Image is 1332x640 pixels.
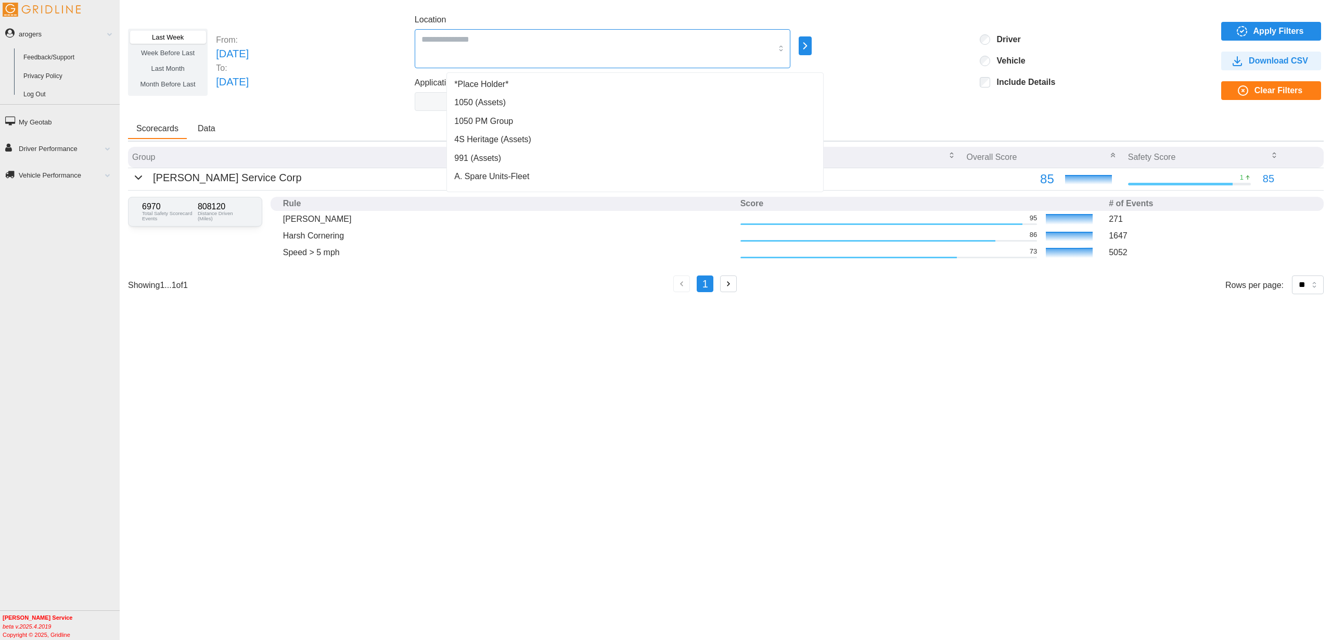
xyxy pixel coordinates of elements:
[1240,173,1244,182] p: 1
[216,74,249,90] p: [DATE]
[140,80,196,88] span: Month Before Last
[1221,81,1321,100] button: Clear Filters
[454,78,508,91] span: *Place Holder*
[736,197,1105,211] th: Score
[132,170,302,186] button: [PERSON_NAME] Service Corp
[1109,213,1311,225] p: 271
[454,133,531,146] span: 4S Heritage (Assets)
[132,151,155,163] p: Group
[967,151,1017,163] p: Overall Score
[3,623,51,630] i: beta v.2025.4.2019
[1109,230,1311,242] p: 1647
[1221,22,1321,41] button: Apply Filters
[454,115,513,128] span: 1050 PM Group
[990,56,1025,66] label: Vehicle
[3,613,120,639] div: Copyright © 2025, Gridline
[198,203,248,211] p: 808120
[198,124,215,133] span: Data
[3,3,81,17] img: Gridline
[1221,52,1321,70] button: Download CSV
[1128,151,1176,163] p: Safety Score
[142,211,193,221] p: Total Safety Scorecard Events
[19,85,120,104] a: Log Out
[1030,214,1037,223] p: 95
[216,62,249,74] p: To:
[454,170,529,183] span: A. Spare Units-Fleet
[454,152,501,165] span: 991 (Assets)
[990,77,1055,87] label: Include Details
[142,203,193,211] p: 6970
[1254,82,1302,99] span: Clear Filters
[1109,246,1311,258] p: 5052
[967,169,1054,189] p: 85
[198,211,248,221] p: Distance Driven (Miles)
[216,46,249,62] p: [DATE]
[1105,197,1315,211] th: # of Events
[697,275,713,292] button: 1
[216,34,249,46] p: From:
[454,189,573,202] span: [PERSON_NAME] Service Corp
[128,279,188,291] p: Showing 1 ... 1 of 1
[283,246,732,258] p: Speed > 5 mph
[1249,52,1308,70] span: Download CSV
[1253,22,1304,40] span: Apply Filters
[1030,247,1037,256] p: 73
[283,230,732,242] p: Harsh Cornering
[990,34,1020,45] label: Driver
[415,14,446,27] label: Location
[136,124,178,133] span: Scorecards
[279,197,736,211] th: Rule
[19,67,120,86] a: Privacy Policy
[1030,230,1037,240] p: 86
[152,33,184,41] span: Last Week
[283,213,732,225] p: [PERSON_NAME]
[3,614,73,621] b: [PERSON_NAME] Service
[1225,279,1284,291] p: Rows per page:
[19,48,120,67] a: Feedback/Support
[1263,171,1274,187] p: 85
[454,96,506,109] span: 1050 (Assets)
[141,49,195,57] span: Week Before Last
[415,77,455,90] label: Application
[151,65,184,72] span: Last Month
[153,170,302,186] p: [PERSON_NAME] Service Corp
